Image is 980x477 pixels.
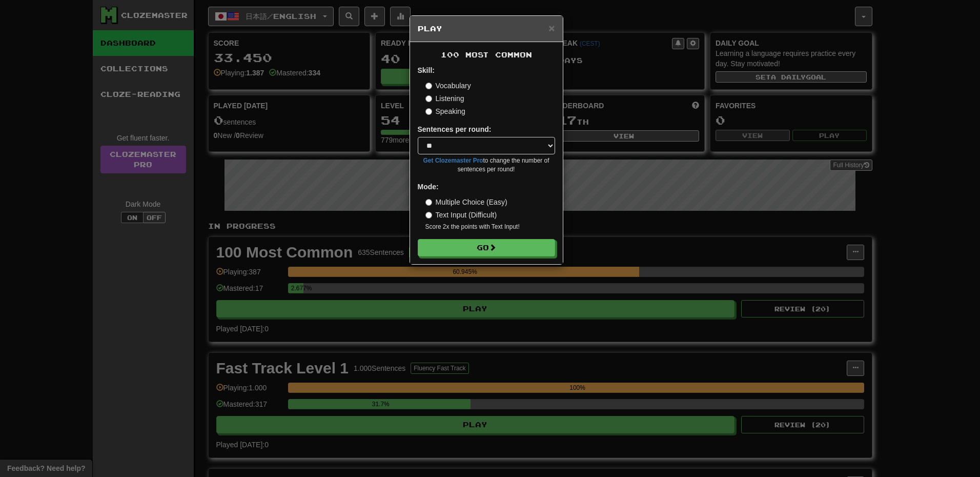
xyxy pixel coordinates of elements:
input: Listening [425,95,432,102]
label: Sentences per round: [418,124,492,134]
input: Text Input (Difficult) [425,212,432,218]
button: Go [418,239,555,256]
label: Speaking [425,106,465,116]
button: Close [548,23,555,33]
h5: Play [418,24,555,34]
span: × [548,22,555,34]
small: Score 2x the points with Text Input ! [425,223,555,231]
small: to change the number of sentences per round! [418,156,555,174]
input: Speaking [425,108,432,115]
label: Multiple Choice (Easy) [425,197,507,207]
label: Text Input (Difficult) [425,210,497,220]
label: Listening [425,93,464,104]
strong: Mode: [418,183,439,191]
strong: Skill: [418,66,435,74]
label: Vocabulary [425,81,471,91]
input: Multiple Choice (Easy) [425,199,432,206]
input: Vocabulary [425,83,432,89]
span: 100 Most Common [441,50,532,59]
a: Get Clozemaster Pro [423,157,483,164]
